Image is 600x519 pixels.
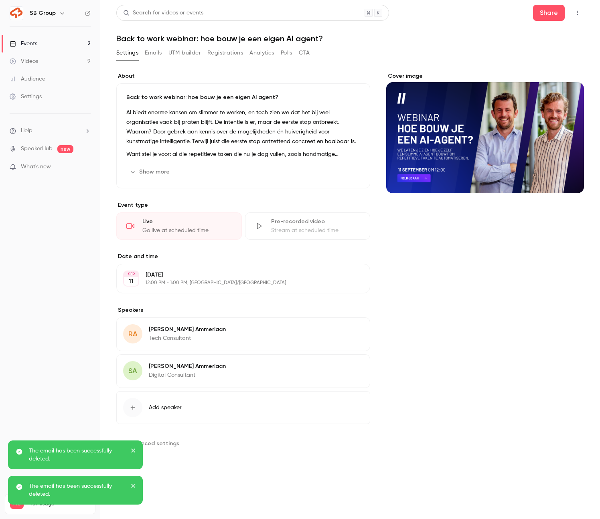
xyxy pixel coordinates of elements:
[123,9,203,17] div: Search for videos or events
[146,271,328,279] p: [DATE]
[10,75,45,83] div: Audience
[149,325,226,333] p: [PERSON_NAME] Ammerlaan
[142,218,232,226] div: Live
[116,354,370,388] div: SA[PERSON_NAME] AmmerlaanDigital Consultant
[386,72,584,193] section: Cover image
[271,226,361,234] div: Stream at scheduled time
[271,218,361,226] div: Pre-recorded video
[116,46,138,59] button: Settings
[21,163,51,171] span: What's new
[281,46,292,59] button: Polls
[146,280,328,286] p: 12:00 PM - 1:00 PM, [GEOGRAPHIC_DATA]/[GEOGRAPHIC_DATA]
[116,391,370,424] button: Add speaker
[145,46,162,59] button: Emails
[116,437,370,450] section: Advanced settings
[57,145,73,153] span: new
[116,201,370,209] p: Event type
[21,145,53,153] a: SpeakerHub
[10,127,91,135] li: help-dropdown-opener
[116,34,584,43] h1: Back to work webinar: hoe bouw je een eigen AI agent?
[149,371,226,379] p: Digital Consultant
[126,108,360,146] p: AI biedt enorme kansen om slimmer te werken, en toch zien we dat het bij veel organisaties vaak b...
[142,226,232,234] div: Go live at scheduled time
[116,317,370,351] div: RA[PERSON_NAME] AmmerlaanTech Consultant
[10,40,37,48] div: Events
[129,277,134,285] p: 11
[116,252,370,261] label: Date and time
[126,166,174,178] button: Show more
[116,306,370,314] label: Speakers
[149,404,182,412] span: Add speaker
[249,46,274,59] button: Analytics
[126,93,360,101] p: Back to work webinar: hoe bouw je een eigen AI agent?
[116,212,242,240] div: LiveGo live at scheduled time
[207,46,243,59] button: Registrations
[245,212,371,240] div: Pre-recorded videoStream at scheduled time
[116,72,370,80] label: About
[10,93,42,101] div: Settings
[126,149,360,159] p: Want stel je voor: al die repetitieve taken die nu je dag vullen, zoals handmatige processen, sta...
[149,334,226,342] p: Tech Consultant
[533,5,565,21] button: Share
[10,7,23,20] img: SB Group
[21,127,32,135] span: Help
[30,9,56,17] h6: SB Group
[131,447,136,456] button: close
[29,447,125,463] p: The email has been successfully deleted.
[386,72,584,80] label: Cover image
[168,46,201,59] button: UTM builder
[149,362,226,370] p: [PERSON_NAME] Ammerlaan
[128,329,138,339] span: RA
[124,271,138,277] div: SEP
[131,482,136,492] button: close
[299,46,310,59] button: CTA
[128,439,179,448] span: Advanced settings
[10,57,38,65] div: Videos
[128,366,137,376] span: SA
[29,482,125,498] p: The email has been successfully deleted.
[116,437,184,450] button: Advanced settings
